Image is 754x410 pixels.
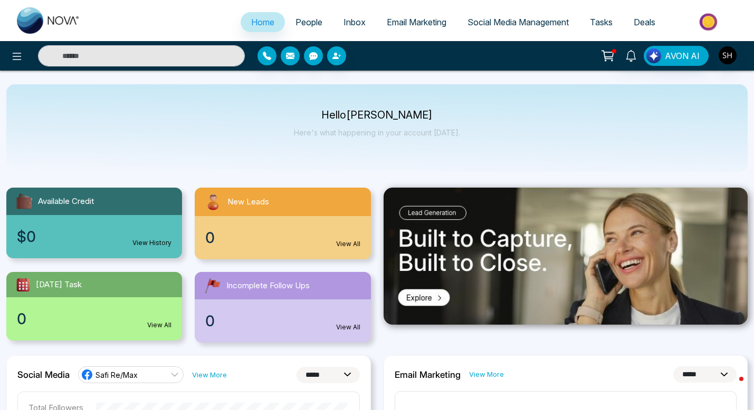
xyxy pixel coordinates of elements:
[644,46,709,66] button: AVON AI
[226,280,310,292] span: Incomplete Follow Ups
[333,12,376,32] a: Inbox
[205,310,215,332] span: 0
[646,48,661,63] img: Lead Flow
[387,17,446,27] span: Email Marketing
[147,320,171,330] a: View All
[294,111,460,120] p: Hello [PERSON_NAME]
[590,17,613,27] span: Tasks
[203,276,222,295] img: followUps.svg
[192,370,227,380] a: View More
[285,12,333,32] a: People
[395,369,461,380] h2: Email Marketing
[336,239,360,249] a: View All
[457,12,579,32] a: Social Media Management
[719,46,737,64] img: User Avatar
[718,374,743,399] iframe: Intercom live chat
[467,17,569,27] span: Social Media Management
[17,7,80,34] img: Nova CRM Logo
[132,238,171,248] a: View History
[251,17,274,27] span: Home
[336,323,360,332] a: View All
[15,276,32,293] img: todayTask.svg
[376,12,457,32] a: Email Marketing
[469,369,504,379] a: View More
[343,17,366,27] span: Inbox
[17,226,36,248] span: $0
[294,128,460,137] p: Here's what happening in your account [DATE].
[579,12,623,32] a: Tasks
[15,192,34,211] img: availableCredit.svg
[188,272,377,343] a: Incomplete Follow Ups0View All
[241,12,285,32] a: Home
[36,279,82,291] span: [DATE] Task
[671,10,748,34] img: Market-place.gif
[634,17,655,27] span: Deals
[188,188,377,259] a: New Leads0View All
[295,17,322,27] span: People
[665,50,700,62] span: AVON AI
[203,192,223,212] img: newLeads.svg
[227,196,269,208] span: New Leads
[96,370,138,380] span: Safi Re/Max
[384,188,748,325] img: .
[17,308,26,330] span: 0
[623,12,666,32] a: Deals
[205,227,215,249] span: 0
[38,196,94,208] span: Available Credit
[17,369,70,380] h2: Social Media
